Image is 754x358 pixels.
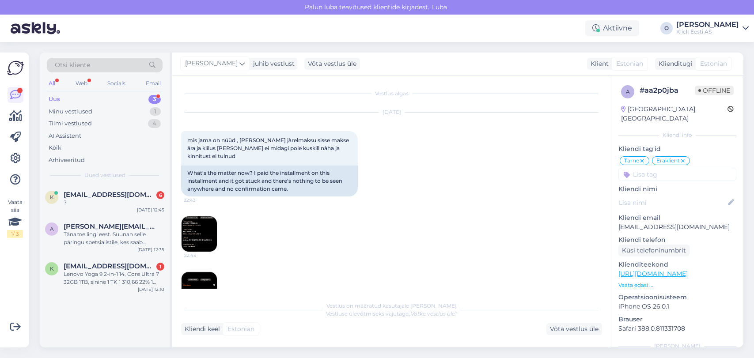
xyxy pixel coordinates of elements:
[227,324,254,334] span: Estonian
[618,245,690,256] div: Küsi telefoninumbrit
[84,171,125,179] span: Uued vestlused
[695,86,734,95] span: Offline
[7,60,24,76] img: Askly Logo
[50,265,54,272] span: k
[676,21,739,28] div: [PERSON_NAME]
[150,107,161,116] div: 1
[7,230,23,238] div: 1 / 3
[49,119,92,128] div: Tiimi vestlused
[106,78,127,89] div: Socials
[184,252,217,259] span: 22:43
[546,323,602,335] div: Võta vestlus üle
[676,28,739,35] div: Klick Eesti AS
[49,107,92,116] div: Minu vestlused
[250,59,295,68] div: juhib vestlust
[148,95,161,104] div: 3
[626,88,630,95] span: a
[50,226,54,232] span: a
[616,59,643,68] span: Estonian
[156,191,164,199] div: 6
[618,222,736,232] p: [EMAIL_ADDRESS][DOMAIN_NAME]
[618,144,736,154] p: Kliendi tag'id
[304,58,360,70] div: Võta vestlus üle
[326,302,457,309] span: Vestlus on määratud kasutajale [PERSON_NAME]
[182,216,217,252] img: Attachment
[618,281,736,289] p: Vaata edasi ...
[64,191,155,199] span: Kristinavaher1@gmail.com
[47,78,57,89] div: All
[618,168,736,181] input: Lisa tag
[618,324,736,333] p: Safari 388.0.811331708
[137,207,164,213] div: [DATE] 12:45
[618,131,736,139] div: Kliendi info
[618,260,736,269] p: Klienditeekond
[181,90,602,98] div: Vestlus algas
[326,310,457,317] span: Vestluse ülevõtmiseks vajutage
[64,222,155,230] span: andrus.sumberg@gmail.com
[148,119,161,128] div: 4
[181,108,602,116] div: [DATE]
[49,132,81,140] div: AI Assistent
[656,158,680,163] span: Eraklient
[618,270,688,278] a: [URL][DOMAIN_NAME]
[64,270,164,286] div: Lenovo Yoga 9 2-in-1 14, Core Ultra 7 32GB 1TB, sinine 1 TK 1 310,66 22% 1 310,66 1 599,00 SN: SP...
[55,60,90,70] span: Otsi kliente
[137,246,164,253] div: [DATE] 12:35
[621,105,727,123] div: [GEOGRAPHIC_DATA], [GEOGRAPHIC_DATA]
[182,272,217,307] img: Attachment
[64,199,164,207] div: ?
[618,213,736,222] p: Kliendi email
[144,78,163,89] div: Email
[7,198,23,238] div: Vaata siia
[138,286,164,293] div: [DATE] 12:10
[618,342,736,350] div: [PERSON_NAME]
[618,315,736,324] p: Brauser
[74,78,89,89] div: Web
[184,197,217,203] span: 22:43
[181,324,220,334] div: Kliendi keel
[429,3,450,11] span: Luba
[618,293,736,302] p: Operatsioonisüsteem
[700,59,727,68] span: Estonian
[64,230,164,246] div: Täname lingi eest. Suunan selle päringu spetsialistile, kes saab olukorda täpsemalt uurida ja tei...
[618,235,736,245] p: Kliendi telefon
[49,156,85,165] div: Arhiveeritud
[181,166,358,196] div: What's the matter now? I paid the installment on this installment and it got stuck and there's no...
[587,59,609,68] div: Klient
[624,158,639,163] span: Tarne
[585,20,639,36] div: Aktiivne
[618,185,736,194] p: Kliendi nimi
[49,143,61,152] div: Kõik
[64,262,155,270] span: kardo.ploomipuu@gmail.com
[619,198,726,207] input: Lisa nimi
[185,59,238,68] span: [PERSON_NAME]
[660,22,673,34] div: O
[49,95,60,104] div: Uus
[187,137,350,159] span: mis jama on nüüd , [PERSON_NAME] jàrelmaksu sisse makse ära ja kiilus [PERSON_NAME] ei midagi pol...
[50,194,54,200] span: K
[618,302,736,311] p: iPhone OS 26.0.1
[676,21,749,35] a: [PERSON_NAME]Klick Eesti AS
[640,85,695,96] div: # aa2p0jba
[409,310,457,317] i: „Võtke vestlus üle”
[655,59,693,68] div: Klienditugi
[156,263,164,271] div: 1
